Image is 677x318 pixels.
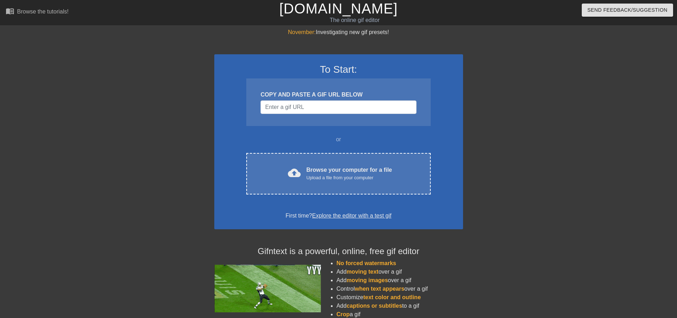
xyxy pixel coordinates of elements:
li: Control over a gif [337,285,463,293]
span: moving text [346,269,378,275]
span: captions or subtitles [346,303,402,309]
span: moving images [346,277,388,283]
span: Crop [337,311,350,317]
div: or [233,135,445,144]
li: Add over a gif [337,276,463,285]
li: Add over a gif [337,268,463,276]
h4: Gifntext is a powerful, online, free gif editor [214,246,463,257]
span: November: [288,29,316,35]
span: menu_book [6,7,14,15]
div: The online gif editor [229,16,480,24]
span: No forced watermarks [337,260,396,266]
div: Browse the tutorials! [17,9,69,15]
div: COPY AND PASTE A GIF URL BELOW [260,91,416,99]
a: [DOMAIN_NAME] [279,1,398,16]
h3: To Start: [224,64,454,76]
img: football_small.gif [214,265,321,312]
li: Add to a gif [337,302,463,310]
div: Browse your computer for a file [306,166,392,181]
input: Username [260,100,416,114]
div: Upload a file from your computer [306,174,392,181]
span: cloud_upload [288,166,301,179]
span: Send Feedback/Suggestion [587,6,667,15]
div: Investigating new gif presets! [214,28,463,37]
a: Browse the tutorials! [6,7,69,18]
div: First time? [224,212,454,220]
li: Customize [337,293,463,302]
span: text color and outline [363,294,421,300]
span: when text appears [355,286,404,292]
button: Send Feedback/Suggestion [582,4,673,17]
a: Explore the editor with a test gif [312,213,391,219]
